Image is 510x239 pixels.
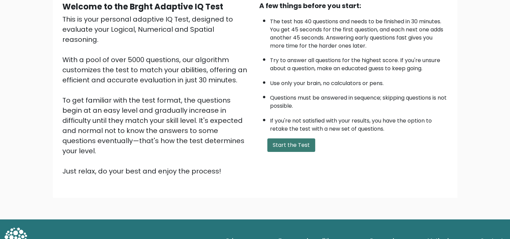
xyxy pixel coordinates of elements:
[259,1,448,11] div: A few things before you start:
[62,14,251,176] div: This is your personal adaptive IQ Test, designed to evaluate your Logical, Numerical and Spatial ...
[62,1,223,12] b: Welcome to the Brght Adaptive IQ Test
[270,76,448,87] li: Use only your brain, no calculators or pens.
[270,90,448,110] li: Questions must be answered in sequence; skipping questions is not possible.
[267,138,315,152] button: Start the Test
[270,53,448,73] li: Try to answer all questions for the highest score. If you're unsure about a question, make an edu...
[270,113,448,133] li: If you're not satisfied with your results, you have the option to retake the test with a new set ...
[270,14,448,50] li: The test has 40 questions and needs to be finished in 30 minutes. You get 45 seconds for the firs...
